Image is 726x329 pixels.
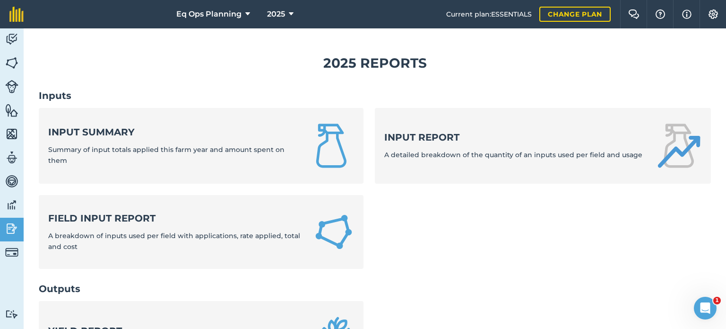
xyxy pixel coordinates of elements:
h2: Outputs [39,282,711,295]
span: 2025 [267,9,285,20]
h2: Inputs [39,89,711,102]
img: Field Input Report [313,210,354,254]
img: Input report [656,123,701,169]
span: Current plan : ESSENTIALS [446,9,532,19]
a: Input reportA detailed breakdown of the quantity of an inputs used per field and usage [375,108,711,184]
img: svg+xml;base64,PD94bWwgdmVyc2lvbj0iMS4wIiBlbmNvZGluZz0idXRmLTgiPz4KPCEtLSBHZW5lcmF0b3I6IEFkb2JlIE... [5,198,18,212]
img: svg+xml;base64,PHN2ZyB4bWxucz0iaHR0cDovL3d3dy53My5vcmcvMjAwMC9zdmciIHdpZHRoPSI1NiIgaGVpZ2h0PSI2MC... [5,56,18,70]
span: A detailed breakdown of the quantity of an inputs used per field and usage [384,151,642,159]
h1: 2025 Reports [39,53,711,74]
img: svg+xml;base64,PD94bWwgdmVyc2lvbj0iMS4wIiBlbmNvZGluZz0idXRmLTgiPz4KPCEtLSBHZW5lcmF0b3I6IEFkb2JlIE... [5,222,18,236]
iframe: Intercom live chat [694,297,717,320]
strong: Input report [384,131,642,144]
strong: Field Input Report [48,212,302,225]
a: Field Input ReportA breakdown of inputs used per field with applications, rate applied, total and... [39,195,363,269]
img: svg+xml;base64,PHN2ZyB4bWxucz0iaHR0cDovL3d3dy53My5vcmcvMjAwMC9zdmciIHdpZHRoPSIxNyIgaGVpZ2h0PSIxNy... [682,9,691,20]
strong: Input summary [48,125,297,139]
span: Summary of input totals applied this farm year and amount spent on them [48,145,285,164]
img: fieldmargin Logo [9,7,24,22]
img: Two speech bubbles overlapping with the left bubble in the forefront [628,9,640,19]
span: 1 [713,297,721,304]
img: svg+xml;base64,PD94bWwgdmVyc2lvbj0iMS4wIiBlbmNvZGluZz0idXRmLTgiPz4KPCEtLSBHZW5lcmF0b3I6IEFkb2JlIE... [5,174,18,188]
span: Eq Ops Planning [176,9,242,20]
img: svg+xml;base64,PD94bWwgdmVyc2lvbj0iMS4wIiBlbmNvZGluZz0idXRmLTgiPz4KPCEtLSBHZW5lcmF0b3I6IEFkb2JlIE... [5,151,18,165]
img: svg+xml;base64,PHN2ZyB4bWxucz0iaHR0cDovL3d3dy53My5vcmcvMjAwMC9zdmciIHdpZHRoPSI1NiIgaGVpZ2h0PSI2MC... [5,127,18,141]
img: A question mark icon [655,9,666,19]
img: svg+xml;base64,PD94bWwgdmVyc2lvbj0iMS4wIiBlbmNvZGluZz0idXRmLTgiPz4KPCEtLSBHZW5lcmF0b3I6IEFkb2JlIE... [5,310,18,319]
img: svg+xml;base64,PHN2ZyB4bWxucz0iaHR0cDovL3d3dy53My5vcmcvMjAwMC9zdmciIHdpZHRoPSI1NiIgaGVpZ2h0PSI2MC... [5,103,18,117]
a: Input summarySummary of input totals applied this farm year and amount spent on them [39,108,363,184]
img: svg+xml;base64,PD94bWwgdmVyc2lvbj0iMS4wIiBlbmNvZGluZz0idXRmLTgiPz4KPCEtLSBHZW5lcmF0b3I6IEFkb2JlIE... [5,32,18,46]
img: A cog icon [708,9,719,19]
img: Input summary [309,123,354,169]
span: A breakdown of inputs used per field with applications, rate applied, total and cost [48,231,300,250]
img: svg+xml;base64,PD94bWwgdmVyc2lvbj0iMS4wIiBlbmNvZGluZz0idXRmLTgiPz4KPCEtLSBHZW5lcmF0b3I6IEFkb2JlIE... [5,80,18,93]
a: Change plan [539,7,611,22]
img: svg+xml;base64,PD94bWwgdmVyc2lvbj0iMS4wIiBlbmNvZGluZz0idXRmLTgiPz4KPCEtLSBHZW5lcmF0b3I6IEFkb2JlIE... [5,246,18,259]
